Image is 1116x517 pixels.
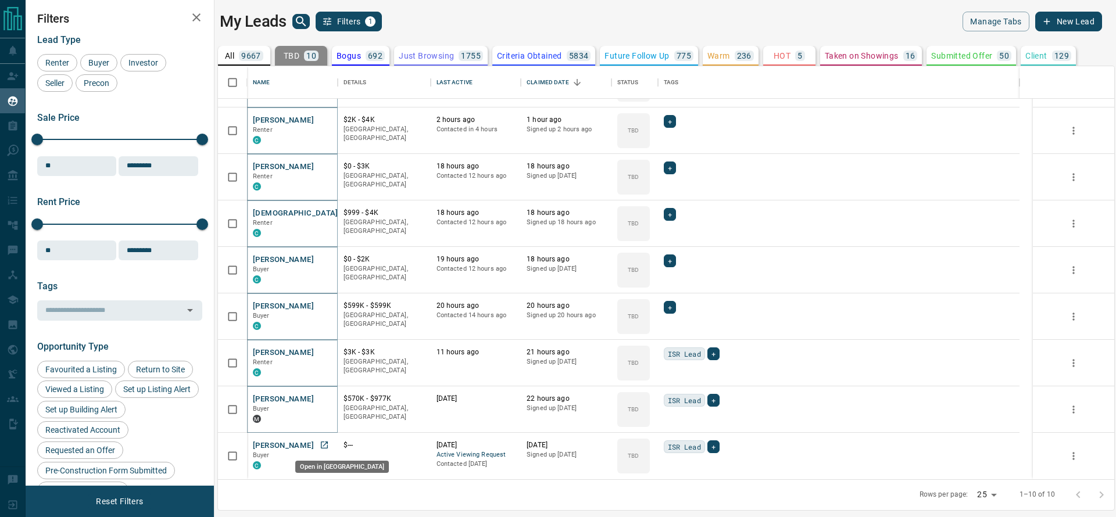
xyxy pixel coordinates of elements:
[972,486,1000,503] div: 25
[707,440,720,453] div: +
[292,14,310,29] button: search button
[999,52,1009,60] p: 50
[344,115,425,125] p: $2K - $4K
[41,385,108,394] span: Viewed a Listing
[437,125,516,134] p: Contacted in 4 hours
[253,265,270,273] span: Buyer
[1065,261,1082,279] button: more
[344,254,425,264] p: $0 - $2K
[115,380,199,398] div: Set up Listing Alert
[1065,215,1082,232] button: more
[253,126,273,134] span: Renter
[338,66,431,99] div: Details
[658,66,1020,99] div: Tags
[253,347,314,358] button: [PERSON_NAME]
[611,66,658,99] div: Status
[253,415,261,423] div: mrloft.ca
[253,301,314,312] button: [PERSON_NAME]
[182,302,198,318] button: Open
[668,348,701,360] span: ISR Lead
[241,52,261,60] p: 9667
[1065,308,1082,325] button: more
[253,182,261,191] div: condos.ca
[295,461,389,473] div: Open in [GEOGRAPHIC_DATA]
[253,219,273,227] span: Renter
[628,173,639,181] p: TBD
[527,218,606,227] p: Signed up 18 hours ago
[569,74,585,91] button: Sort
[37,112,80,123] span: Sale Price
[344,347,425,357] p: $3K - $3K
[668,162,672,174] span: +
[37,74,73,92] div: Seller
[1065,122,1082,139] button: more
[497,52,562,60] p: Criteria Obtained
[41,78,69,88] span: Seller
[707,52,730,60] p: Warm
[527,115,606,125] p: 1 hour ago
[124,58,162,67] span: Investor
[253,173,273,180] span: Renter
[344,125,425,143] p: [GEOGRAPHIC_DATA], [GEOGRAPHIC_DATA]
[253,161,314,173] button: [PERSON_NAME]
[437,66,473,99] div: Last Active
[711,441,716,453] span: +
[461,52,481,60] p: 1755
[797,52,802,60] p: 5
[527,394,606,404] p: 22 hours ago
[317,437,332,453] a: Open in New Tab
[628,358,639,367] p: TBD
[120,54,166,71] div: Investor
[668,116,672,127] span: +
[344,161,425,171] p: $0 - $3K
[437,450,516,460] span: Active Viewing Request
[80,54,117,71] div: Buyer
[253,358,273,366] span: Renter
[527,208,606,218] p: 18 hours ago
[527,450,606,459] p: Signed up [DATE]
[344,311,425,329] p: [GEOGRAPHIC_DATA], [GEOGRAPHIC_DATA]
[437,115,516,125] p: 2 hours ago
[527,301,606,311] p: 20 hours ago
[253,229,261,237] div: condos.ca
[677,52,691,60] p: 775
[617,66,639,99] div: Status
[253,461,261,469] div: condos.ca
[437,171,516,181] p: Contacted 12 hours ago
[37,462,175,479] div: Pre-Construction Form Submitted
[1054,52,1069,60] p: 129
[220,12,287,31] h1: My Leads
[253,322,261,330] div: condos.ca
[76,74,117,92] div: Precon
[253,254,314,265] button: [PERSON_NAME]
[527,171,606,181] p: Signed up [DATE]
[88,491,151,511] button: Reset Filters
[569,52,589,60] p: 5834
[521,66,611,99] div: Claimed Date
[41,425,124,435] span: Reactivated Account
[37,12,202,26] h2: Filters
[664,301,676,314] div: +
[931,52,992,60] p: Submitted Offer
[920,490,968,500] p: Rows per page:
[628,219,639,228] p: TBD
[37,281,58,292] span: Tags
[253,136,261,144] div: condos.ca
[253,208,399,219] button: [DEMOGRAPHIC_DATA][PERSON_NAME]
[664,208,676,221] div: +
[344,404,425,422] p: [GEOGRAPHIC_DATA], [GEOGRAPHIC_DATA]
[825,52,899,60] p: Taken on Showings
[527,125,606,134] p: Signed up 2 hours ago
[37,341,109,352] span: Opportunity Type
[399,52,454,60] p: Just Browsing
[37,34,81,45] span: Lead Type
[37,380,112,398] div: Viewed a Listing
[37,196,80,207] span: Rent Price
[1065,447,1082,465] button: more
[253,66,270,99] div: Name
[128,361,193,378] div: Return to Site
[628,405,639,414] p: TBD
[707,394,720,407] div: +
[80,78,113,88] span: Precon
[437,161,516,171] p: 18 hours ago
